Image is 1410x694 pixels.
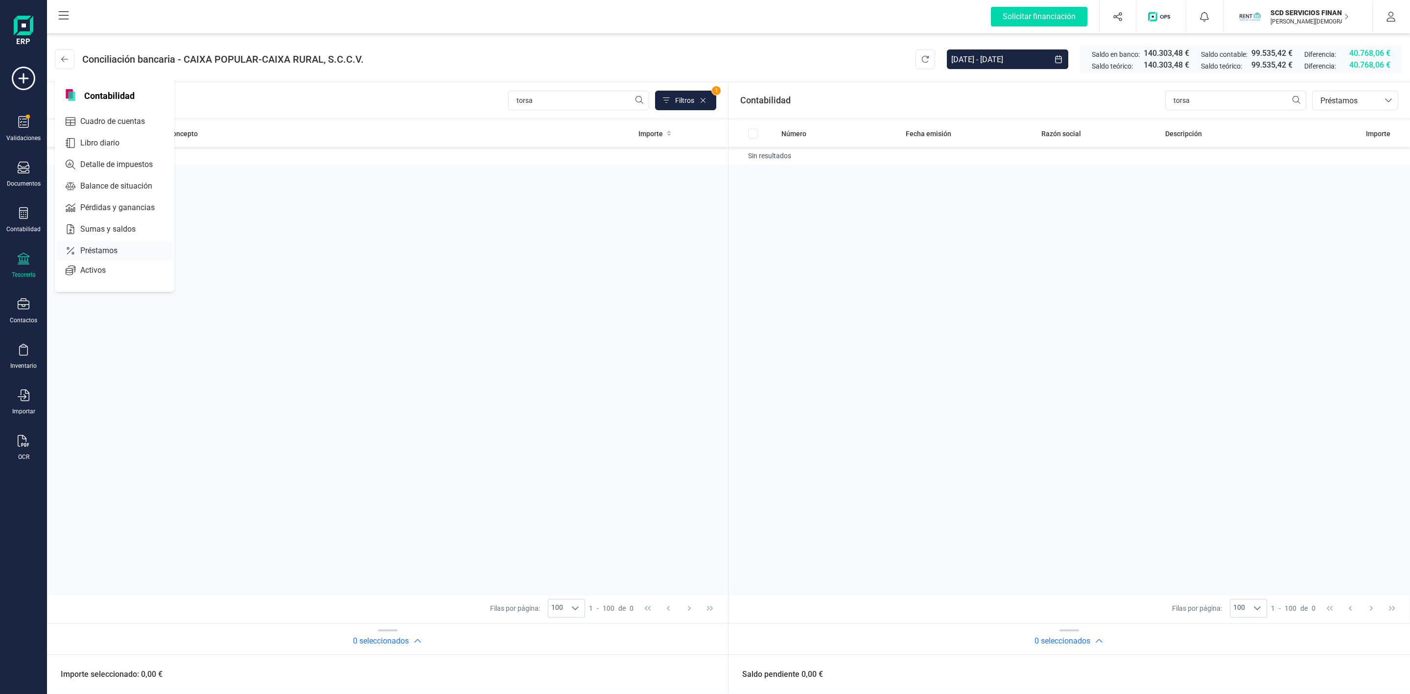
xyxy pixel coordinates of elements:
[1041,129,1081,139] span: Razón social
[781,129,806,139] span: Número
[10,362,37,370] div: Inventario
[14,16,33,47] img: Logo Finanedi
[1316,95,1375,107] span: Préstamos
[18,453,29,461] div: OCR
[675,96,694,105] span: Filtros
[638,599,657,618] button: First Page
[1165,91,1306,110] input: Buscar
[1092,61,1133,71] span: Saldo teórico:
[1235,1,1361,32] button: SCSCD SERVICIOS FINANCIEROS SL[PERSON_NAME][DEMOGRAPHIC_DATA][DEMOGRAPHIC_DATA]
[82,52,364,66] span: Conciliación bancaria - CAIXA POPULAR-CAIXA RURAL, S.C.C.V.
[712,86,721,95] span: 1
[508,91,649,110] input: Buscar
[1144,59,1189,71] span: 140.303,48 €
[6,225,41,233] div: Contabilidad
[76,137,137,149] span: Libro diario
[490,599,585,618] div: Filas por página:
[701,599,719,618] button: Last Page
[1271,603,1316,613] div: -
[618,603,626,613] span: de
[78,89,141,101] span: Contabilidad
[1362,599,1381,618] button: Next Page
[1201,61,1242,71] span: Saldo teórico:
[1341,599,1360,618] button: Previous Page
[76,245,135,257] span: Préstamos
[76,116,163,127] span: Cuadro de cuentas
[76,202,172,214] span: Pérdidas y ganancias
[1239,6,1261,27] img: SC
[12,271,36,279] div: Tesorería
[12,407,35,415] div: Importar
[1092,49,1140,59] span: Saldo en banco:
[1142,1,1180,32] button: Logo de OPS
[659,599,678,618] button: Previous Page
[10,316,37,324] div: Contactos
[655,91,716,110] button: Filtros
[1270,8,1349,18] p: SCD SERVICIOS FINANCIEROS SL
[979,1,1099,32] button: Solicitar financiación
[1304,49,1336,59] span: Diferencia:
[47,147,728,165] td: Sin resultados
[603,603,614,613] span: 100
[728,147,1410,165] td: Sin resultados
[740,94,791,107] span: Contabilidad
[7,180,41,188] div: Documentos
[1251,59,1292,71] span: 99.535,42 €
[1201,49,1247,59] span: Saldo contable:
[589,603,593,613] span: 1
[1300,603,1308,613] span: de
[680,599,699,618] button: Next Page
[1304,61,1336,71] span: Diferencia:
[353,635,409,647] h2: 0 seleccionados
[906,129,951,139] span: Fecha emisión
[6,134,41,142] div: Validaciones
[1271,603,1275,613] span: 1
[1049,49,1068,69] button: Choose Date
[1366,129,1390,139] span: Importe
[548,599,566,617] span: 100
[168,129,198,139] span: Concepto
[49,669,163,680] span: Importe seleccionado: 0,00 €
[76,180,170,192] span: Balance de situación
[1034,635,1090,647] h2: 0 seleccionados
[630,603,634,613] span: 0
[1165,129,1202,139] span: Descripción
[1320,599,1339,618] button: First Page
[1230,599,1248,617] span: 100
[1383,599,1401,618] button: Last Page
[730,669,823,680] span: Saldo pendiente 0,00 €
[1270,18,1349,25] p: [PERSON_NAME][DEMOGRAPHIC_DATA][DEMOGRAPHIC_DATA]
[589,603,634,613] div: -
[991,7,1087,26] div: Solicitar financiación
[76,159,170,170] span: Detalle de impuestos
[1349,59,1390,71] span: 40.768,06 €
[1312,603,1316,613] span: 0
[1172,599,1267,618] div: Filas por página:
[1148,12,1174,22] img: Logo de OPS
[76,223,153,235] span: Sumas y saldos
[1251,48,1292,59] span: 99.535,42 €
[1285,603,1296,613] span: 100
[638,129,663,139] span: Importe
[76,264,123,276] span: Activos
[1144,48,1189,59] span: 140.303,48 €
[1349,48,1390,59] span: 40.768,06 €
